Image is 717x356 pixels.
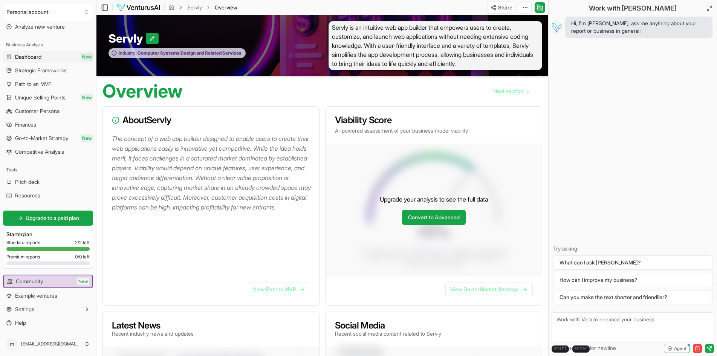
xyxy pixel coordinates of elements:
[102,82,183,100] h1: Overview
[3,132,93,144] a: Go-to-Market StrategyNew
[15,306,34,313] span: Settings
[674,345,686,351] span: Agent
[3,119,93,131] a: Finances
[248,283,310,296] a: View Path to MVP
[15,23,65,31] span: Analyze new venture
[112,330,194,338] p: Recent industry news and updates
[81,94,93,101] span: New
[335,116,533,125] h3: Viability Score
[81,134,93,142] span: New
[15,53,41,61] span: Dashboard
[553,273,712,287] button: How can I improve my business?
[487,84,535,99] a: Go to next page
[15,107,60,115] span: Customer Persona
[77,278,89,285] span: New
[109,48,246,58] button: Industry:Computer Systems Design and Related Services
[6,338,18,350] span: m
[15,94,66,101] span: Unique Selling Points
[81,53,93,61] span: New
[335,330,441,338] p: Recent social media content related to Servly
[3,64,93,76] a: Strategic Frameworks
[589,3,677,14] h2: Work with [PERSON_NAME]
[553,245,712,252] p: Try asking:
[137,50,242,56] span: Computer Systems Design and Related Services
[112,116,310,125] h3: About Servly
[3,39,93,51] div: Business Analysis
[16,278,43,285] span: Community
[119,50,137,56] span: Industry:
[116,3,161,12] img: logo
[3,3,93,21] button: Select an organization
[3,211,93,226] a: Upgrade to a paid plan
[3,176,93,188] a: Pitch deck
[112,321,194,330] h3: Latest News
[445,283,533,296] a: View Go-to-Market Strategy
[3,189,93,202] a: Resources
[487,2,516,14] button: Share
[3,105,93,117] a: Customer Persona
[552,344,616,353] span: + for newline
[335,321,441,330] h3: Social Media
[15,80,52,88] span: Path to an MVP
[15,67,67,74] span: Strategic Frameworks
[3,164,93,176] div: Tools
[215,4,237,11] span: Overview
[168,4,237,11] nav: breadcrumb
[498,4,512,11] span: Share
[3,51,93,63] a: DashboardNew
[487,84,535,99] nav: pagination
[3,303,93,315] button: Settings
[21,341,81,347] span: [EMAIL_ADDRESS][DOMAIN_NAME]
[3,146,93,158] a: Competitive Analysis
[553,255,712,270] button: What can I ask [PERSON_NAME]?
[6,254,40,260] span: Premium reports
[15,192,40,199] span: Resources
[3,92,93,104] a: Unique Selling PointsNew
[572,345,590,353] kbd: enter
[26,214,79,222] span: Upgrade to a paid plan
[109,32,146,45] span: Servly
[402,210,466,225] a: Convert to Advanced
[15,319,26,327] span: Help
[664,344,690,353] button: Agent
[552,345,569,353] kbd: shift
[3,21,93,33] a: Analyze new venture
[329,21,543,70] span: Servly is an intuitive web app builder that empowers users to create, customize, and launch web a...
[187,4,202,11] a: Servly
[15,178,40,186] span: Pitch deck
[112,134,313,212] p: The concept of a web app builder designed to enable users to create their web applications easily...
[15,134,68,142] span: Go-to-Market Strategy
[75,240,90,246] span: 2 / 2 left
[550,21,562,33] img: Vera
[6,240,40,246] span: Standard reports
[335,127,533,134] p: AI-powered assessment of your business model viability
[493,87,523,95] span: Next section
[4,275,92,287] a: CommunityNew
[15,292,57,299] span: Example ventures
[3,317,93,329] a: Help
[3,290,93,302] a: Example ventures
[380,195,488,204] p: Upgrade your analysis to see the full data
[75,254,90,260] span: 0 / 0 left
[15,121,36,128] span: Finances
[553,290,712,304] button: Can you make the text shorter and friendlier?
[3,78,93,90] a: Path to an MVP
[3,335,93,353] button: m[EMAIL_ADDRESS][DOMAIN_NAME]
[6,231,90,238] h3: Starter plan
[15,148,64,156] span: Competitive Analysis
[571,20,706,35] span: Hi, I'm [PERSON_NAME], ask me anything about your report or business in general!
